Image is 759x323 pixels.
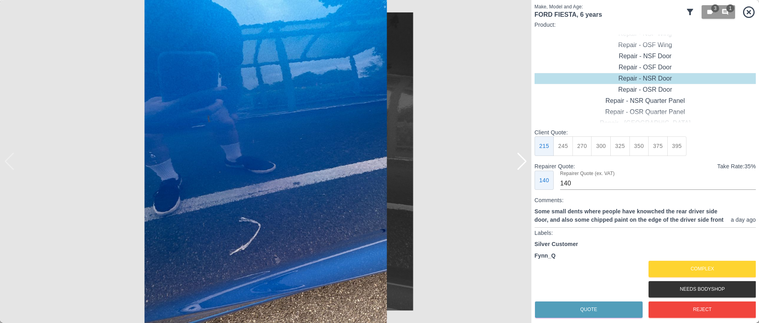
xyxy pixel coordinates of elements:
label: Repairer Quote (ex. VAT) [560,170,615,177]
button: Quote [535,301,643,318]
p: Product: [535,21,756,29]
button: 395 [667,136,687,156]
div: Repair - OSF Wing [535,39,756,51]
div: Repair - NSR Quarter Panel [535,95,756,106]
p: Silver Customer [535,240,578,248]
button: Needs Bodyshop [649,281,756,297]
p: Fynn_Q [535,252,556,260]
button: 245 [553,136,573,156]
div: Repair - OSR Door [535,84,756,95]
button: 215 [535,136,554,156]
p: a day ago [731,216,756,224]
div: Repair - NSF Wing [535,28,756,39]
button: Complex [649,261,756,277]
button: Reject [649,301,756,318]
p: Labels: [535,229,756,237]
p: Repairer Quote: [535,162,575,170]
p: Take Rate: 35 % [717,162,756,171]
button: 375 [648,136,668,156]
button: 350 [629,136,649,156]
div: Repair - NSR Door [535,73,756,84]
span: 3 [711,4,719,12]
span: 1 [726,4,734,12]
p: Some small dents where people have knowched the rear driver side door, and also some chipped pain... [535,207,728,232]
div: Repair - OSR Quarter Panel [535,106,756,118]
button: 325 [610,136,630,156]
div: Repair - NSF Door [535,51,756,62]
div: Repair - [GEOGRAPHIC_DATA] [535,118,756,129]
p: Make, Model and Age: [535,3,682,10]
button: 300 [591,136,611,156]
div: Repair - OSF Door [535,62,756,73]
h1: FORD FIESTA , 6 years [535,10,682,19]
p: Client Quote: [535,128,756,136]
p: Comments: [535,196,756,204]
button: 140 [535,171,554,190]
button: 270 [572,136,592,156]
button: 31 [702,5,735,19]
